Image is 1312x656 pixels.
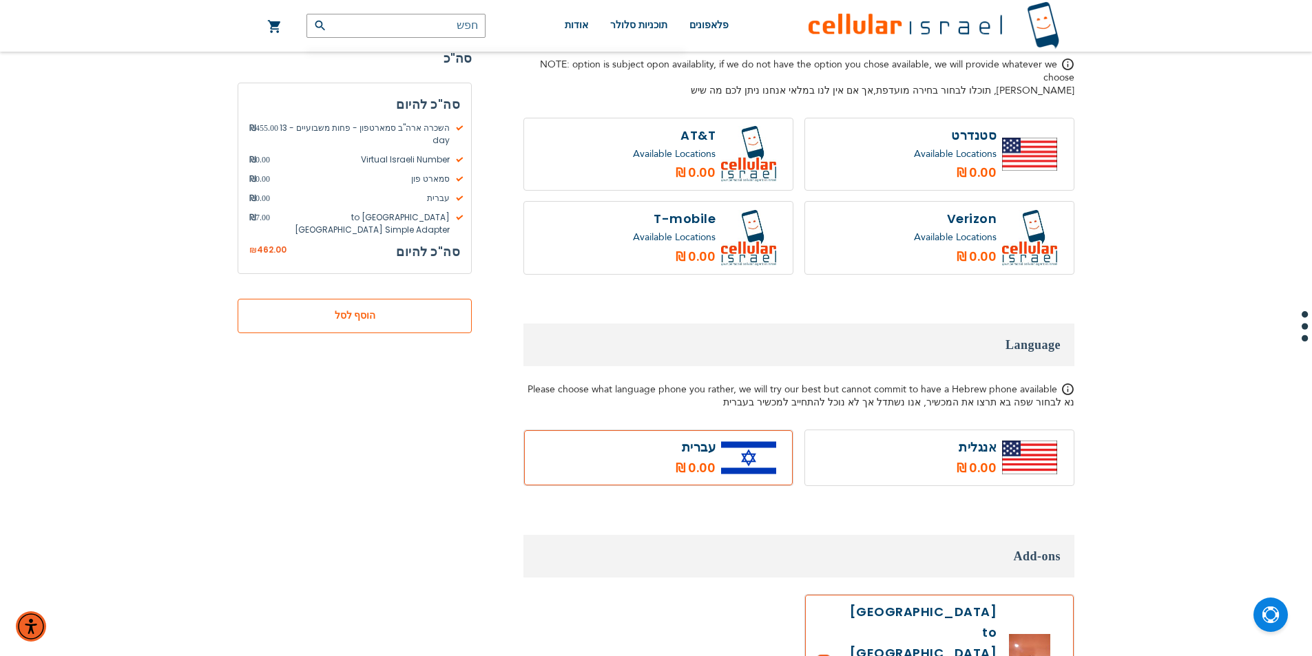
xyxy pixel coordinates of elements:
[1006,338,1061,352] span: Language
[689,20,729,30] span: פלאפונים
[249,244,257,257] span: ₪
[1013,549,1061,563] span: Add-ons
[16,611,46,642] div: תפריט נגישות
[249,154,270,166] span: 0.00
[249,192,256,204] span: ₪
[633,147,716,160] a: Available Locations
[249,211,256,224] span: ₪
[809,1,1059,50] img: לוגו סלולר ישראל
[249,211,270,236] span: 7.00
[610,20,667,30] span: תוכניות סלולר
[238,299,472,333] button: הוסף לסל
[249,122,256,134] span: ₪
[249,173,256,185] span: ₪
[270,192,460,204] span: עברית
[528,383,1074,409] span: Please choose what language phone you rather, we will try our best but cannot commit to have a He...
[565,20,588,30] span: אודות
[249,122,278,147] span: 455.00
[249,173,270,185] span: 0.00
[633,231,716,244] a: Available Locations
[257,244,287,255] span: 462.00
[249,154,256,166] span: ₪
[540,58,1074,97] span: NOTE: option is subject opon availablity, if we do not have the option you chose available, we wi...
[914,231,997,244] a: Available Locations
[270,211,460,236] span: [GEOGRAPHIC_DATA] to [GEOGRAPHIC_DATA] Simple Adapter
[914,147,997,160] a: Available Locations
[249,192,270,204] span: 0.00
[283,309,426,324] span: הוסף לסל
[270,154,460,166] span: Virtual Israeli Number
[306,14,486,38] input: חפש
[278,122,460,147] span: השכרה ארה"ב סמארטפון - פחות משבועיים - 13 day
[238,48,472,69] strong: סה"כ
[249,94,460,115] h3: סה"כ להיום
[270,173,460,185] span: סמארט פון
[396,242,460,262] h3: סה"כ להיום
